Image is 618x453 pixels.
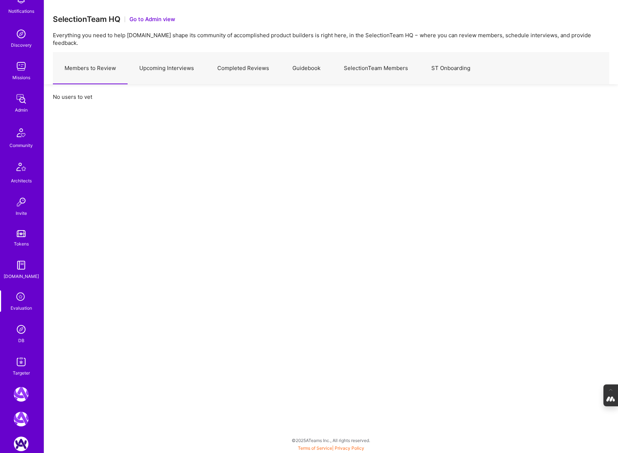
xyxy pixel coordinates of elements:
a: A.Team: AI Solutions [12,437,30,451]
button: Go to Admin view [129,15,175,23]
a: Completed Reviews [206,53,281,84]
a: A.Team: GenAI Practice Framework [12,412,30,426]
img: Community [12,124,30,142]
img: guide book [14,258,28,272]
div: Invite [16,209,27,217]
a: ST Onboarding [420,53,482,84]
div: © 2025 ATeams Inc., All rights reserved. [44,431,618,449]
img: A.Team: AI Solutions [14,437,28,451]
img: discovery [14,27,28,41]
div: Admin [15,106,28,114]
a: Privacy Policy [335,445,364,451]
img: A.Team: Leading A.Team's Marketing & DemandGen [14,387,28,402]
div: Missions [12,74,30,81]
i: icon SelectionTeam [14,290,28,304]
span: | [298,445,364,451]
a: Terms of Service [298,445,332,451]
div: [DOMAIN_NAME] [4,272,39,280]
div: Architects [11,177,32,185]
p: Everything you need to help [DOMAIN_NAME] shape its community of accomplished product builders is... [53,31,609,47]
h3: SelectionTeam HQ [53,15,120,24]
img: A.Team: GenAI Practice Framework [14,412,28,426]
img: tokens [17,230,26,237]
a: SelectionTeam Members [332,53,420,84]
div: Discovery [11,41,32,49]
a: Guidebook [281,53,332,84]
div: Evaluation [11,304,32,312]
img: Architects [12,159,30,177]
div: DB [18,337,24,344]
div: Tokens [14,240,29,248]
a: A.Team: Leading A.Team's Marketing & DemandGen [12,387,30,402]
img: admin teamwork [14,92,28,106]
div: Notifications [8,7,34,15]
a: Members to Review [53,53,128,84]
img: Admin Search [14,322,28,337]
img: Skill Targeter [14,355,28,369]
div: Targeter [13,369,30,377]
div: Community [9,142,33,149]
img: Invite [14,195,28,209]
a: Upcoming Interviews [128,53,206,84]
div: No users to vet [44,84,618,118]
img: teamwork [14,59,28,74]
